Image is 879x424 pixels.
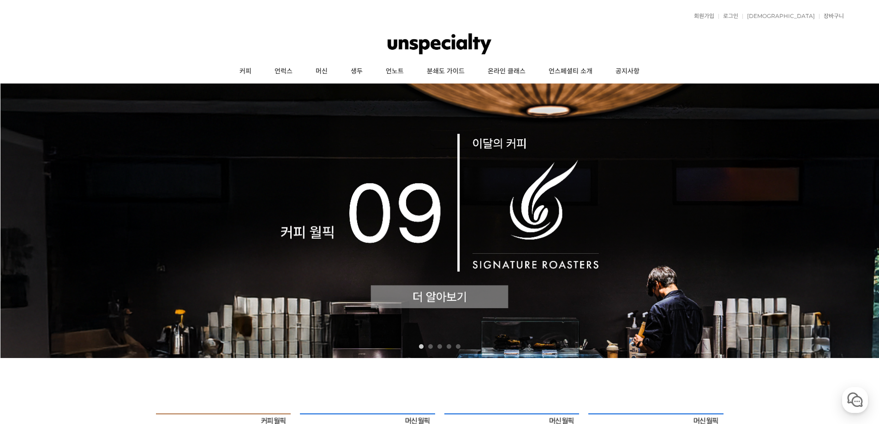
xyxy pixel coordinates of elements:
[143,306,154,314] span: 설정
[428,344,433,349] a: 2
[119,293,177,316] a: 설정
[419,344,424,349] a: 1
[374,60,415,83] a: 언노트
[604,60,651,83] a: 공지사항
[437,344,442,349] a: 3
[476,60,537,83] a: 온라인 클래스
[456,344,460,349] a: 5
[228,60,263,83] a: 커피
[388,30,491,58] img: 언스페셜티 몰
[339,60,374,83] a: 생두
[718,13,738,19] a: 로그인
[263,60,304,83] a: 언럭스
[304,60,339,83] a: 머신
[29,306,35,314] span: 홈
[415,60,476,83] a: 분쇄도 가이드
[819,13,844,19] a: 장바구니
[61,293,119,316] a: 대화
[742,13,815,19] a: [DEMOGRAPHIC_DATA]
[3,293,61,316] a: 홈
[537,60,604,83] a: 언스페셜티 소개
[689,13,714,19] a: 회원가입
[447,344,451,349] a: 4
[84,307,96,314] span: 대화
